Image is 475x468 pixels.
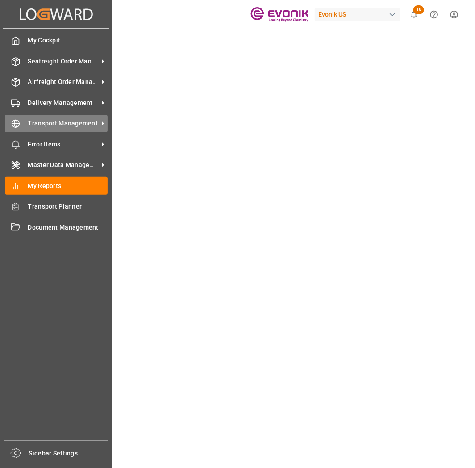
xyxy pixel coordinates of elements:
[5,218,108,236] a: Document Management
[28,223,108,232] span: Document Management
[5,198,108,215] a: Transport Planner
[28,140,99,149] span: Error Items
[28,57,99,66] span: Seafreight Order Management
[404,4,424,25] button: show 18 new notifications
[29,449,109,458] span: Sidebar Settings
[315,6,404,23] button: Evonik US
[315,8,400,21] div: Evonik US
[413,5,424,14] span: 18
[5,32,108,49] a: My Cockpit
[28,98,99,108] span: Delivery Management
[28,202,108,211] span: Transport Planner
[250,7,308,22] img: Evonik-brand-mark-Deep-Purple-RGB.jpeg_1700498283.jpeg
[28,77,99,87] span: Airfreight Order Management
[5,177,108,194] a: My Reports
[28,181,108,191] span: My Reports
[28,160,99,170] span: Master Data Management
[28,36,108,45] span: My Cockpit
[424,4,444,25] button: Help Center
[28,119,99,128] span: Transport Management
